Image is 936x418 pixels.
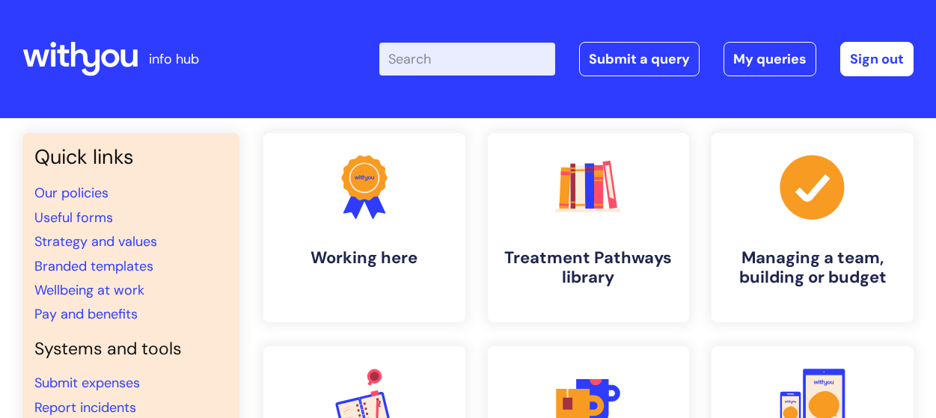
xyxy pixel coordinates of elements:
[34,374,140,392] a: Submit expenses
[263,133,465,322] a: Working here
[712,133,914,322] a: Managing a team, building or budget
[34,281,144,299] a: Wellbeing at work
[379,42,914,76] div: | -
[724,248,902,288] h4: Managing a team, building or budget
[379,43,555,76] input: Search
[275,248,453,268] h4: Working here
[34,184,108,202] a: Our policies
[840,42,914,76] a: Sign out
[500,248,678,288] h4: Treatment Pathways library
[34,209,113,227] a: Useful forms
[34,305,138,323] a: Pay and benefits
[34,257,153,275] a: Branded templates
[149,47,199,71] p: info hub
[579,42,700,76] a: Submit a query
[34,233,157,251] a: Strategy and values
[724,42,816,76] a: My queries
[34,339,227,360] h4: Systems and tools
[488,133,690,322] a: Treatment Pathways library
[34,145,227,169] h3: Quick links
